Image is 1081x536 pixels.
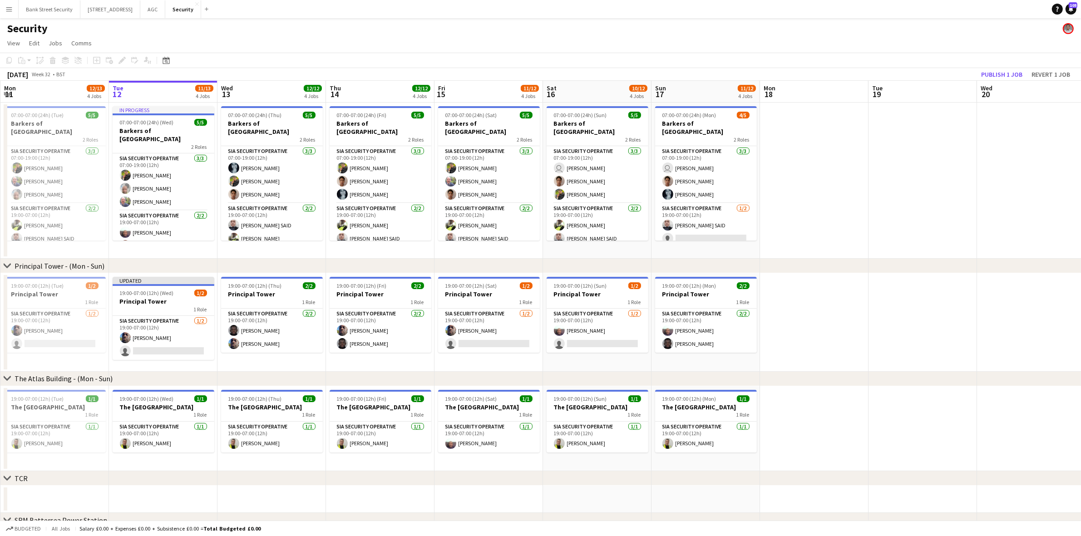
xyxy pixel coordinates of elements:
[19,0,80,18] button: Bank Street Security
[438,146,540,203] app-card-role: SIA Security Operative3/307:00-19:00 (12h)[PERSON_NAME][PERSON_NAME][PERSON_NAME]
[412,85,430,92] span: 12/12
[221,390,323,452] app-job-card: 19:00-07:00 (12h) (Thu)1/1The [GEOGRAPHIC_DATA]1 RoleSIA Security Operative1/119:00-07:00 (12h)[P...
[330,146,431,203] app-card-role: SIA Security Operative3/307:00-19:00 (12h)[PERSON_NAME][PERSON_NAME][PERSON_NAME]
[221,309,323,353] app-card-role: SIA Security Operative2/219:00-07:00 (12h)[PERSON_NAME][PERSON_NAME]
[304,85,322,92] span: 12/12
[50,525,72,532] span: All jobs
[330,203,431,247] app-card-role: SIA Security Operative2/219:00-07:00 (12h)[PERSON_NAME][PERSON_NAME] SAID
[120,290,174,296] span: 19:00-07:00 (12h) (Wed)
[655,106,757,241] app-job-card: 07:00-07:00 (24h) (Mon)4/5Barkers of [GEOGRAPHIC_DATA]2 RolesSIA Security Operative3/307:00-19:00...
[547,390,648,452] app-job-card: 19:00-07:00 (12h) (Sun)1/1The [GEOGRAPHIC_DATA]1 RoleSIA Security Operative1/119:00-07:00 (12h)[P...
[409,136,424,143] span: 2 Roles
[45,37,66,49] a: Jobs
[85,411,99,418] span: 1 Role
[655,403,757,411] h3: The [GEOGRAPHIC_DATA]
[68,37,95,49] a: Comms
[438,106,540,241] app-job-card: 07:00-07:00 (24h) (Sat)5/5Barkers of [GEOGRAPHIC_DATA]2 RolesSIA Security Operative3/307:00-19:00...
[871,89,883,99] span: 19
[192,143,207,150] span: 2 Roles
[438,277,540,353] app-job-card: 19:00-07:00 (12h) (Sat)1/2Principal Tower1 RoleSIA Security Operative1/219:00-07:00 (12h)[PERSON_...
[11,395,64,402] span: 19:00-07:00 (12h) (Tue)
[337,395,387,402] span: 19:00-07:00 (12h) (Fri)
[330,290,431,298] h3: Principal Tower
[85,299,99,305] span: 1 Role
[628,112,641,118] span: 5/5
[113,211,214,255] app-card-role: SIA Security Operative2/219:00-07:00 (12h)[PERSON_NAME]
[547,146,648,203] app-card-role: SIA Security Operative3/307:00-19:00 (12h) [PERSON_NAME][PERSON_NAME][PERSON_NAME]
[113,127,214,143] h3: Barkers of [GEOGRAPHIC_DATA]
[195,85,213,92] span: 11/13
[521,93,538,99] div: 4 Jobs
[438,403,540,411] h3: The [GEOGRAPHIC_DATA]
[4,84,16,92] span: Mon
[445,395,497,402] span: 19:00-07:00 (12h) (Sat)
[220,89,233,99] span: 13
[86,395,99,402] span: 1/1
[655,146,757,203] app-card-role: SIA Security Operative3/307:00-19:00 (12h) [PERSON_NAME][PERSON_NAME][PERSON_NAME]
[547,106,648,241] div: 07:00-07:00 (24h) (Sun)5/5Barkers of [GEOGRAPHIC_DATA]2 RolesSIA Security Operative3/307:00-19:00...
[4,390,106,452] app-job-card: 19:00-07:00 (12h) (Tue)1/1The [GEOGRAPHIC_DATA]1 RoleSIA Security Operative1/119:00-07:00 (12h)[P...
[628,282,641,289] span: 1/2
[554,112,607,118] span: 07:00-07:00 (24h) (Sun)
[4,146,106,203] app-card-role: SIA Security Operative3/307:00-19:00 (12h)[PERSON_NAME][PERSON_NAME][PERSON_NAME]
[87,85,105,92] span: 12/13
[1069,2,1077,8] span: 105
[221,203,323,247] app-card-role: SIA Security Operative2/219:00-07:00 (12h)[PERSON_NAME] SAID[PERSON_NAME]
[519,411,533,418] span: 1 Role
[628,395,641,402] span: 1/1
[4,290,106,298] h3: Principal Tower
[49,39,62,47] span: Jobs
[304,93,321,99] div: 4 Jobs
[80,0,140,18] button: [STREET_ADDRESS]
[86,112,99,118] span: 5/5
[411,299,424,305] span: 1 Role
[330,309,431,353] app-card-role: SIA Security Operative2/219:00-07:00 (12h)[PERSON_NAME][PERSON_NAME]
[221,84,233,92] span: Wed
[438,309,540,353] app-card-role: SIA Security Operative1/219:00-07:00 (12h)[PERSON_NAME]
[547,119,648,136] h3: Barkers of [GEOGRAPHIC_DATA]
[977,69,1026,80] button: Publish 1 job
[113,277,214,284] div: Updated
[15,261,104,270] div: Principal Tower - (Mon - Sun)
[15,526,41,532] span: Budgeted
[302,411,316,418] span: 1 Role
[196,93,213,99] div: 4 Jobs
[662,282,716,289] span: 19:00-07:00 (12h) (Mon)
[221,146,323,203] app-card-role: SIA Security Operative3/307:00-19:00 (12h)[PERSON_NAME][PERSON_NAME][PERSON_NAME]
[438,390,540,452] app-job-card: 19:00-07:00 (12h) (Sat)1/1The [GEOGRAPHIC_DATA]1 RoleSIA Security Operative1/119:00-07:00 (12h)[P...
[15,516,107,525] div: SRM Battersea Power Station
[3,89,16,99] span: 11
[4,119,106,136] h3: Barkers of [GEOGRAPHIC_DATA]
[113,277,214,360] app-job-card: Updated19:00-07:00 (12h) (Wed)1/2Principal Tower1 RoleSIA Security Operative1/219:00-07:00 (12h)[...
[547,277,648,353] app-job-card: 19:00-07:00 (12h) (Sun)1/2Principal Tower1 RoleSIA Security Operative1/219:00-07:00 (12h)[PERSON_...
[545,89,557,99] span: 16
[655,84,666,92] span: Sun
[655,277,757,353] div: 19:00-07:00 (12h) (Mon)2/2Principal Tower1 RoleSIA Security Operative2/219:00-07:00 (12h)[PERSON_...
[221,422,323,452] app-card-role: SIA Security Operative1/119:00-07:00 (12h)[PERSON_NAME]
[4,203,106,247] app-card-role: SIA Security Operative2/219:00-07:00 (12h)[PERSON_NAME][PERSON_NAME] SAID
[737,112,750,118] span: 4/5
[872,84,883,92] span: Tue
[413,93,430,99] div: 4 Jobs
[1028,69,1074,80] button: Revert 1 job
[30,71,53,78] span: Week 32
[330,119,431,136] h3: Barkers of [GEOGRAPHIC_DATA]
[4,37,24,49] a: View
[411,395,424,402] span: 1/1
[411,411,424,418] span: 1 Role
[337,112,387,118] span: 07:00-07:00 (24h) (Fri)
[113,390,214,452] app-job-card: 19:00-07:00 (12h) (Wed)1/1The [GEOGRAPHIC_DATA]1 RoleSIA Security Operative1/119:00-07:00 (12h)[P...
[330,390,431,452] div: 19:00-07:00 (12h) (Fri)1/1The [GEOGRAPHIC_DATA]1 RoleSIA Security Operative1/119:00-07:00 (12h)[P...
[221,277,323,353] div: 19:00-07:00 (12h) (Thu)2/2Principal Tower1 RoleSIA Security Operative2/219:00-07:00 (12h)[PERSON_...
[1063,23,1074,34] app-user-avatar: Charles Sandalo
[517,136,533,143] span: 2 Roles
[221,106,323,241] div: 07:00-07:00 (24h) (Thu)5/5Barkers of [GEOGRAPHIC_DATA]2 RolesSIA Security Operative3/307:00-19:00...
[520,395,533,402] span: 1/1
[113,153,214,211] app-card-role: SIA Security Operative3/307:00-19:00 (12h)[PERSON_NAME][PERSON_NAME][PERSON_NAME]
[764,84,775,92] span: Mon
[628,299,641,305] span: 1 Role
